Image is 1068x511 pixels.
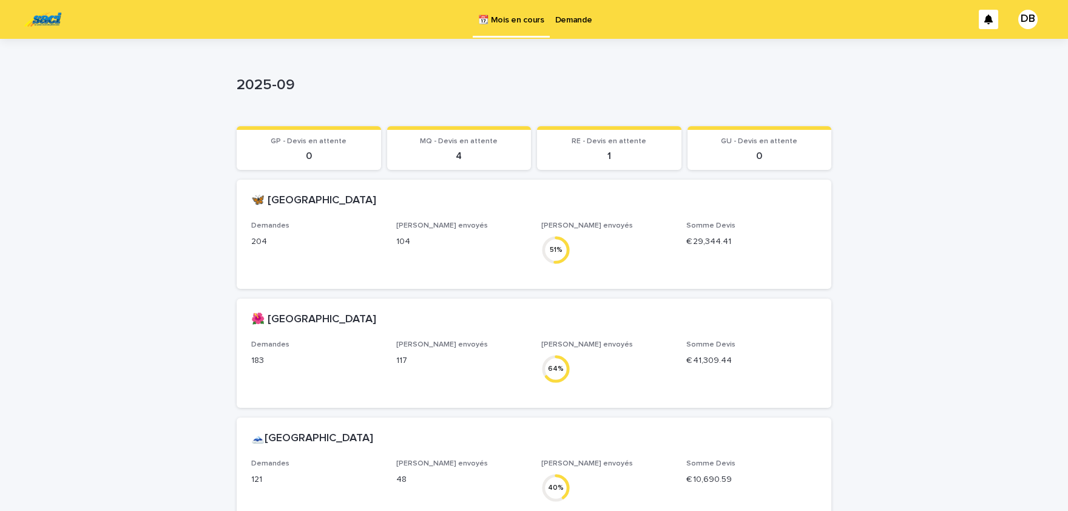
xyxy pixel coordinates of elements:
[686,473,817,486] p: € 10,690.59
[1018,10,1038,29] div: DB
[394,151,524,162] p: 4
[251,354,382,367] p: 183
[420,138,498,145] span: MQ - Devis en attente
[251,222,289,229] span: Demandes
[572,138,646,145] span: RE - Devis en attente
[686,235,817,248] p: € 29,344.41
[251,313,376,327] h2: 🌺 [GEOGRAPHIC_DATA]
[541,481,570,494] div: 40 %
[396,222,488,229] span: [PERSON_NAME] envoyés
[396,341,488,348] span: [PERSON_NAME] envoyés
[686,222,735,229] span: Somme Devis
[396,235,527,248] p: 104
[251,235,382,248] p: 204
[396,460,488,467] span: [PERSON_NAME] envoyés
[541,243,570,256] div: 51 %
[251,460,289,467] span: Demandes
[541,341,633,348] span: [PERSON_NAME] envoyés
[251,341,289,348] span: Demandes
[237,76,826,94] p: 2025-09
[24,7,61,32] img: UC29JcTLQ3GheANZ19ks
[541,460,633,467] span: [PERSON_NAME] envoyés
[541,362,570,375] div: 64 %
[251,473,382,486] p: 121
[544,151,674,162] p: 1
[244,151,374,162] p: 0
[396,354,527,367] p: 117
[695,151,825,162] p: 0
[686,341,735,348] span: Somme Devis
[686,460,735,467] span: Somme Devis
[251,432,373,445] h2: 🗻[GEOGRAPHIC_DATA]
[271,138,346,145] span: GP - Devis en attente
[686,354,817,367] p: € 41,309.44
[251,194,376,208] h2: 🦋 [GEOGRAPHIC_DATA]
[541,222,633,229] span: [PERSON_NAME] envoyés
[721,138,797,145] span: GU - Devis en attente
[396,473,527,486] p: 48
